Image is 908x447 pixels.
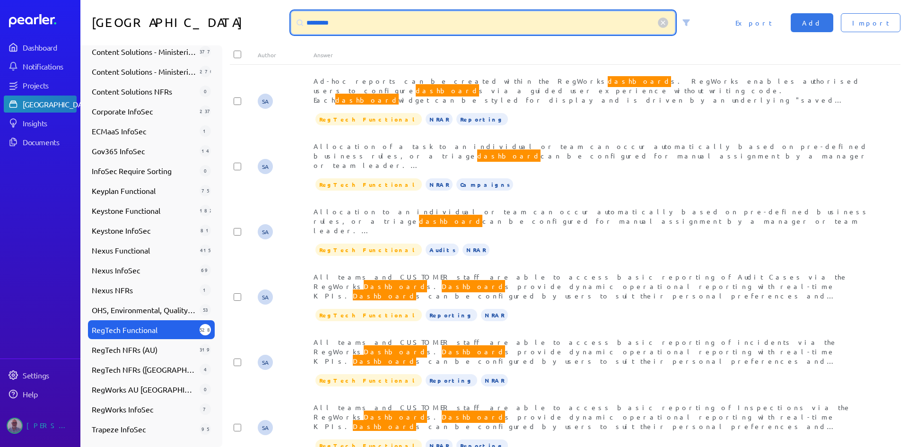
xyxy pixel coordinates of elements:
span: Import [852,18,889,27]
span: Allocation of a task to an individual or team can occur automatically based on pre-defined busine... [314,142,868,207]
h1: [GEOGRAPHIC_DATA] [92,11,288,34]
div: 0 [200,86,211,97]
span: Nexus NFRs [92,284,196,296]
span: Steve Ackermann [258,289,273,305]
span: Reporting [426,309,477,321]
div: 53 [200,304,211,316]
span: Keyplan Functional [92,185,196,196]
a: Dashboard [9,14,77,27]
span: dashboard [419,215,482,227]
span: OHS, Environmental, Quality, Ethical Dealings [92,304,196,316]
span: Corporate InfoSec [92,105,196,117]
span: Content Solutions NFRs [92,86,196,97]
a: Jason Riches's photo[PERSON_NAME] [4,414,77,438]
span: Campaigns [456,178,513,191]
span: Allocation to an individual or team can occur automatically based on pre-defined business rules, ... [314,207,869,254]
span: Dashboard [364,345,427,358]
a: Projects [4,77,77,94]
span: RegTech Functional [315,178,422,191]
div: 95 [200,423,211,435]
span: RegTech Functional [315,244,422,256]
div: [GEOGRAPHIC_DATA] [23,99,93,109]
div: Settings [23,370,76,380]
span: RegTech NFRs (AU) [92,344,196,355]
div: Documents [23,137,76,147]
span: Steve Ackermann [258,420,273,435]
div: 415 [200,245,211,256]
div: 4 [200,364,211,375]
span: dashboard [416,84,479,96]
div: 237 [200,105,211,117]
span: dashboard [608,75,671,87]
span: Trapeze InfoSec [92,423,196,435]
div: Author [258,51,314,59]
div: 0 [200,165,211,176]
span: Dashboard [442,280,505,292]
div: 319 [200,344,211,355]
button: Import [841,13,900,32]
div: Dashboard [23,43,76,52]
div: 7 [200,403,211,415]
div: 270 [200,66,211,77]
span: Dashboard [442,345,505,358]
span: Steve Ackermann [258,94,273,109]
a: Insights [4,114,77,131]
span: Reporting [426,374,477,386]
div: 1 [200,284,211,296]
span: RegTech NFRs ([GEOGRAPHIC_DATA]) [92,364,196,375]
span: RegTech Functional [315,309,422,321]
span: dashboard [335,94,399,106]
a: [GEOGRAPHIC_DATA] [4,96,77,113]
div: Help [23,389,76,399]
a: Help [4,386,77,403]
span: Gov365 InfoSec [92,145,196,157]
span: Content Solutions - Ministerials - Non Functional [92,66,196,77]
img: Jason Riches [7,418,23,434]
span: NRAR [481,374,508,386]
span: Dashboard [353,289,416,302]
span: All teams and CUSTOMER staff are able to access basic reporting of Audit Cases via the RegWorks s... [314,272,848,338]
a: Documents [4,133,77,150]
div: 377 [200,46,211,57]
span: All teams and CUSTOMER staff are able to access basic reporting of incidents via the RegWorks s. ... [314,338,845,403]
span: RegWorks InfoSec [92,403,196,415]
span: Dashboard [364,280,427,292]
span: Dashboard [353,355,416,367]
div: 81 [200,225,211,236]
button: Export [724,13,783,32]
span: Audits [426,244,459,256]
a: Notifications [4,58,77,75]
span: Export [735,18,772,27]
span: Keystone InfoSec [92,225,196,236]
a: Settings [4,367,77,384]
div: 75 [200,185,211,196]
span: Dashboard [442,411,505,423]
div: 182 [200,205,211,216]
span: Dashboard [353,420,416,432]
a: Dashboard [4,39,77,56]
span: RegTech Functional [92,324,196,335]
div: 1 [200,125,211,137]
span: RegTech Functional [315,113,422,125]
span: NRAR [463,244,489,256]
span: RegTech Functional [315,374,422,386]
div: 0 [200,384,211,395]
span: InfoSec Require Sorting [92,165,196,176]
span: ECMaaS InfoSec [92,125,196,137]
span: Nexus InfoSec [92,264,196,276]
span: Steve Ackermann [258,159,273,174]
div: Insights [23,118,76,128]
div: 69 [200,264,211,276]
button: Add [791,13,833,32]
div: Notifications [23,61,76,71]
div: Projects [23,80,76,90]
div: Answer [314,51,873,59]
span: Reporting [456,113,508,125]
span: RegWorks AU [GEOGRAPHIC_DATA] [92,384,196,395]
span: NRAR [426,178,453,191]
span: Nexus Functional [92,245,196,256]
div: 14 [200,145,211,157]
span: dashboard [477,149,541,162]
div: 528 [200,324,211,335]
span: Steve Ackermann [258,355,273,370]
